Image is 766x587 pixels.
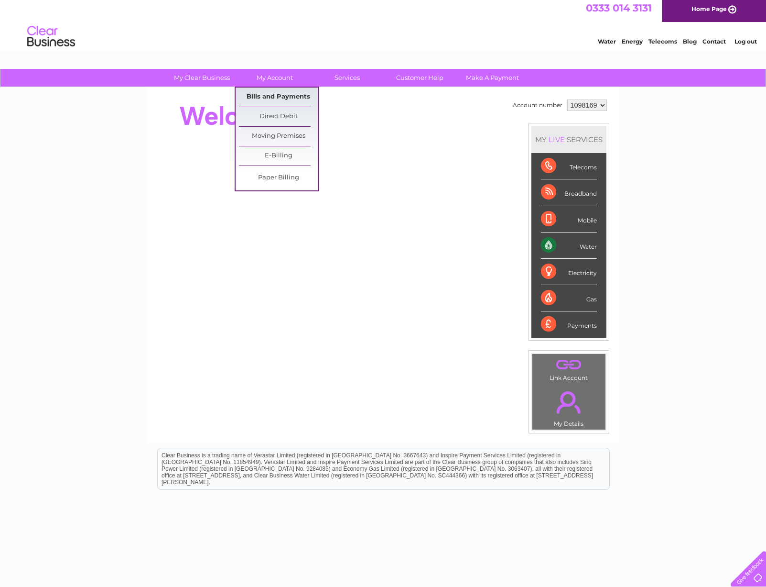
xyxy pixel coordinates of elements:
a: 0333 014 3131 [586,5,652,17]
div: Gas [541,285,597,311]
a: Bills and Payments [239,88,318,107]
div: Mobile [541,206,597,233]
a: Services [308,69,387,87]
a: Contact [702,41,726,48]
a: Customer Help [380,69,459,87]
a: Energy [622,41,643,48]
td: Link Account [532,354,606,384]
div: Clear Business is a trading name of Verastar Limited (registered in [GEOGRAPHIC_DATA] No. 3667643... [158,5,609,46]
a: My Account [235,69,314,87]
div: LIVE [547,135,567,144]
a: Telecoms [648,41,677,48]
a: . [535,356,603,373]
div: Electricity [541,259,597,285]
div: Broadband [541,179,597,206]
a: Direct Debit [239,107,318,126]
a: Moving Premises [239,127,318,146]
div: MY SERVICES [531,126,606,153]
td: Account number [510,97,565,113]
td: My Details [532,383,606,430]
img: logo.png [27,25,76,54]
a: Blog [683,41,697,48]
a: E-Billing [239,146,318,166]
div: Water [541,233,597,259]
a: My Clear Business [162,69,241,87]
a: Make A Payment [453,69,532,87]
div: Telecoms [541,153,597,179]
a: . [535,386,603,419]
a: Water [598,41,616,48]
a: Log out [734,41,757,48]
div: Payments [541,311,597,337]
a: Paper Billing [239,168,318,188]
